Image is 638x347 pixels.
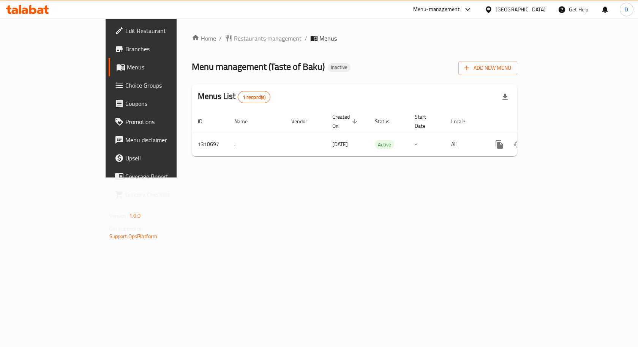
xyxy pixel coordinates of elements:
[109,185,212,204] a: Grocery Checklist
[192,34,517,43] nav: breadcrumb
[291,117,317,126] span: Vendor
[125,81,206,90] span: Choice Groups
[484,110,569,133] th: Actions
[109,76,212,94] a: Choice Groups
[238,94,270,101] span: 1 record(s)
[332,139,348,149] span: [DATE]
[496,88,514,106] div: Export file
[109,224,144,234] span: Get support on:
[328,64,351,71] span: Inactive
[305,34,307,43] li: /
[332,112,360,130] span: Created On
[125,26,206,35] span: Edit Restaurant
[445,133,484,156] td: All
[415,112,436,130] span: Start Date
[228,133,285,156] td: .
[490,135,509,154] button: more
[238,91,271,103] div: Total records count
[109,40,212,58] a: Branches
[125,154,206,163] span: Upsell
[125,190,206,199] span: Grocery Checklist
[192,58,325,75] span: Menu management ( Taste of Baku )
[328,63,351,72] div: Inactive
[319,34,337,43] span: Menus
[458,61,517,75] button: Add New Menu
[129,211,141,221] span: 1.0.0
[409,133,445,156] td: -
[109,94,212,113] a: Coupons
[109,58,212,76] a: Menus
[219,34,222,43] li: /
[109,22,212,40] a: Edit Restaurant
[234,117,257,126] span: Name
[451,117,475,126] span: Locale
[109,211,128,221] span: Version:
[375,140,394,149] span: Active
[496,5,546,14] div: [GEOGRAPHIC_DATA]
[225,34,302,43] a: Restaurants management
[125,172,206,181] span: Coverage Report
[198,91,270,103] h2: Menus List
[127,63,206,72] span: Menus
[375,117,400,126] span: Status
[125,135,206,144] span: Menu disclaimer
[413,5,460,14] div: Menu-management
[509,135,527,154] button: Change Status
[109,149,212,167] a: Upsell
[234,34,302,43] span: Restaurants management
[125,44,206,53] span: Branches
[464,63,511,73] span: Add New Menu
[198,117,212,126] span: ID
[109,231,158,241] a: Support.OpsPlatform
[125,117,206,126] span: Promotions
[109,113,212,131] a: Promotions
[109,131,212,149] a: Menu disclaimer
[625,5,628,14] span: D
[192,110,569,156] table: enhanced table
[109,167,212,185] a: Coverage Report
[125,99,206,108] span: Coupons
